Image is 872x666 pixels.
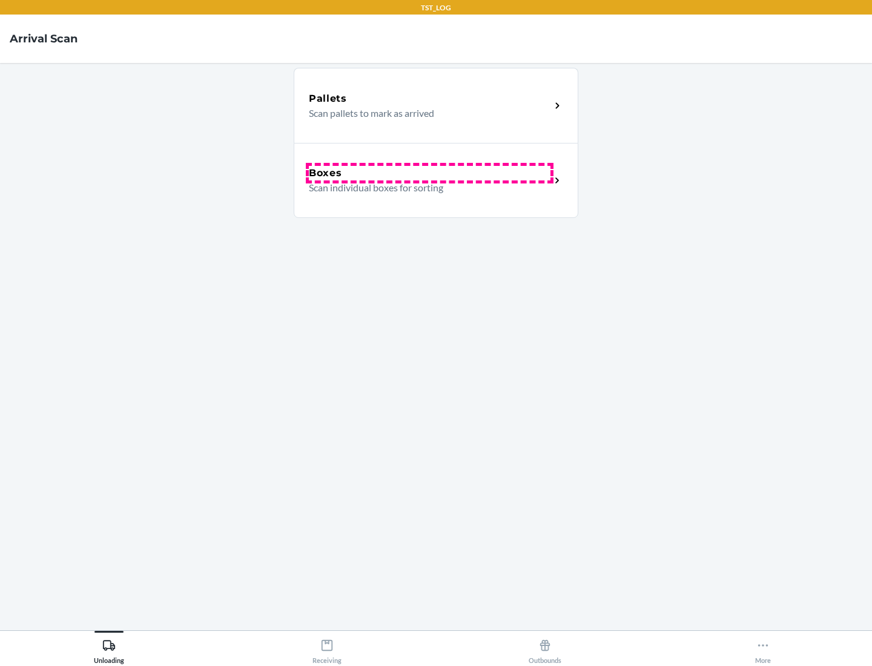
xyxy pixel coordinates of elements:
[94,634,124,664] div: Unloading
[10,31,78,47] h4: Arrival Scan
[294,143,578,218] a: BoxesScan individual boxes for sorting
[421,2,451,13] p: TST_LOG
[309,91,347,106] h5: Pallets
[436,631,654,664] button: Outbounds
[309,166,342,180] h5: Boxes
[755,634,771,664] div: More
[218,631,436,664] button: Receiving
[654,631,872,664] button: More
[294,68,578,143] a: PalletsScan pallets to mark as arrived
[309,106,541,120] p: Scan pallets to mark as arrived
[309,180,541,195] p: Scan individual boxes for sorting
[312,634,342,664] div: Receiving
[529,634,561,664] div: Outbounds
